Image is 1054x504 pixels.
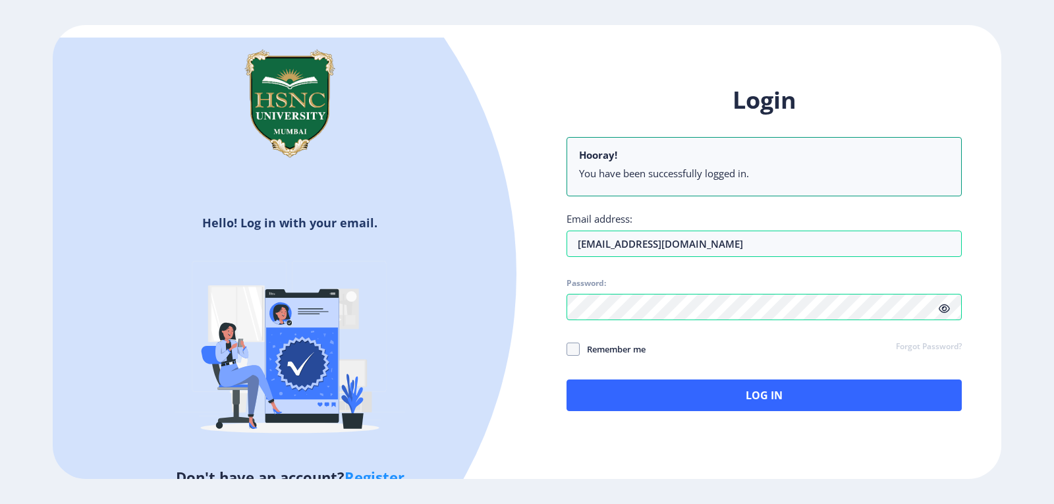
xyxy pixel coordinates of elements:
label: Password: [567,278,606,289]
h1: Login [567,84,962,116]
b: Hooray! [579,148,617,161]
a: Register [345,467,404,487]
li: You have been successfully logged in. [579,167,949,180]
img: Verified-rafiki.svg [175,236,405,466]
a: Forgot Password? [896,341,962,353]
label: Email address: [567,212,632,225]
img: hsnc.png [224,38,356,169]
span: Remember me [580,341,646,357]
button: Log In [567,379,962,411]
h5: Don't have an account? [63,466,517,488]
input: Email address [567,231,962,257]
